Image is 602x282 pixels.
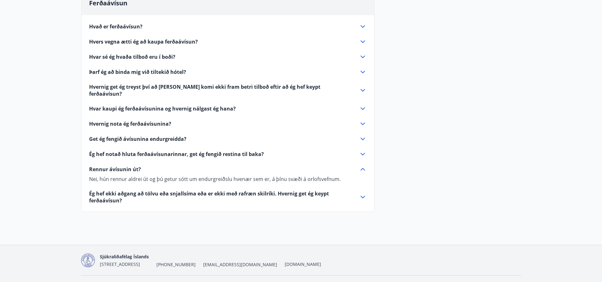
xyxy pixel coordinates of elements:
div: Ég hef notað hluta ferðaávísunarinnar, get ég fengið restina til baka? [89,150,367,158]
img: d7T4au2pYIU9thVz4WmmUT9xvMNnFvdnscGDOPEg.png [81,254,95,267]
div: Rennur ávísunin út? [89,165,367,173]
a: [DOMAIN_NAME] [285,261,321,267]
div: Hvar sé ég hvaða tilboð eru í boði? [89,53,367,61]
p: Nei, hún rennur aldrei út og þú getur sótt um endurgreiðslu hvenær sem er, á þínu svæði á orlofsv... [89,176,367,183]
div: Hvers vegna ætti ég að kaupa ferðaávísun? [89,38,367,45]
span: Hvað er ferðaávísun? [89,23,143,30]
div: Hvar kaupi ég ferðaávísunina og hvernig nálgast ég hana? [89,105,367,112]
span: Hvers vegna ætti ég að kaupa ferðaávísun? [89,38,198,45]
div: Hvernig get ég treyst því að [PERSON_NAME] komi ekki fram betri tilboð eftir að ég hef keypt ferð... [89,83,367,97]
span: Ég hef notað hluta ferðaávísunarinnar, get ég fengið restina til baka? [89,151,264,158]
span: Hvar kaupi ég ferðaávísunina og hvernig nálgast ég hana? [89,105,236,112]
span: [PHONE_NUMBER] [156,261,196,268]
span: Get ég fengið ávísunina endurgreidda? [89,135,186,142]
span: Ég hef ekki aðgang að tölvu eða snjallsíma eða er ekki með rafræn skilríki. Hvernig get ég keypt ... [89,190,351,204]
span: Hvernig get ég treyst því að [PERSON_NAME] komi ekki fram betri tilboð eftir að ég hef keypt ferð... [89,83,351,97]
span: Þarf ég að binda mig við tiltekið hótel? [89,69,186,75]
div: Get ég fengið ávísunina endurgreidda? [89,135,367,143]
span: Sjúkraliðafélag Íslands [100,254,149,260]
div: Rennur ávísunin út? [89,173,367,183]
div: Þarf ég að binda mig við tiltekið hótel? [89,68,367,76]
div: Ég hef ekki aðgang að tölvu eða snjallsíma eða er ekki með rafræn skilríki. Hvernig get ég keypt ... [89,190,367,204]
span: Hvernig nota ég ferðaávísunina? [89,120,171,127]
div: Hvað er ferðaávísun? [89,23,367,30]
span: [EMAIL_ADDRESS][DOMAIN_NAME] [203,261,277,268]
span: Hvar sé ég hvaða tilboð eru í boði? [89,53,175,60]
div: Hvernig nota ég ferðaávísunina? [89,120,367,128]
span: Rennur ávísunin út? [89,166,141,173]
span: [STREET_ADDRESS] [100,261,140,267]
